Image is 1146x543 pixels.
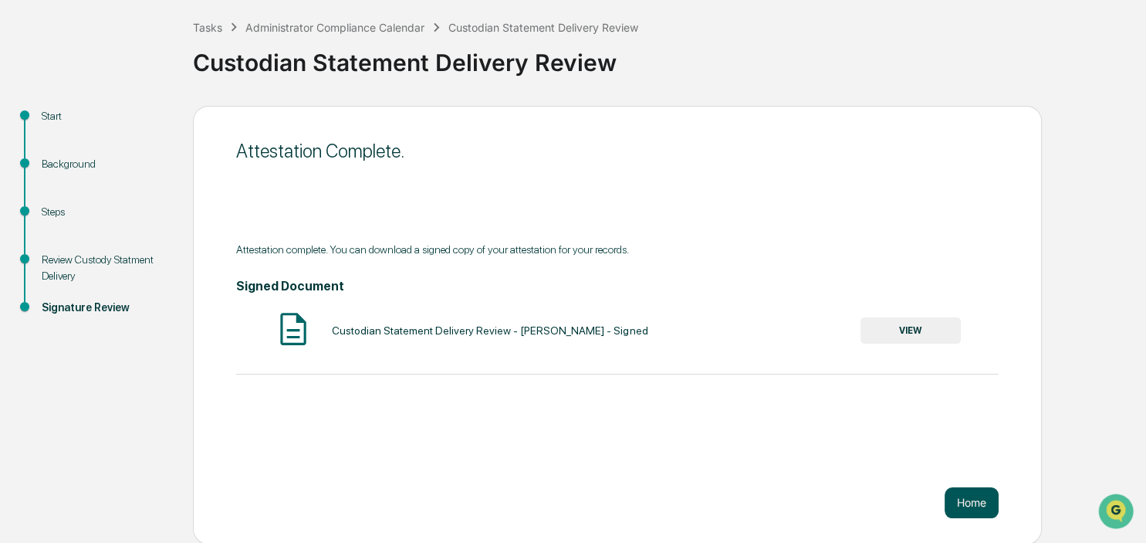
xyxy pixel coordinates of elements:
[42,108,168,124] div: Start
[1097,492,1138,534] iframe: Open customer support
[9,188,106,216] a: 🖐️Preclearance
[193,21,222,34] div: Tasks
[42,156,168,172] div: Background
[42,300,168,316] div: Signature Review
[15,118,43,146] img: 1746055101610-c473b297-6a78-478c-a979-82029cc54cd1
[15,32,281,57] p: How can we help?
[236,140,999,162] div: Attestation Complete.
[52,134,195,146] div: We're available if you need us!
[112,196,124,209] div: 🗄️
[245,21,424,34] div: Administrator Compliance Calendar
[332,324,647,337] div: Custodian Statement Delivery Review - [PERSON_NAME] - Signed
[236,243,999,256] div: Attestation complete. You can download a signed copy of your attestation for your records.
[109,261,187,273] a: Powered byPylon
[15,196,28,209] div: 🖐️
[9,218,103,246] a: 🔎Data Lookup
[274,310,313,348] img: Document Icon
[262,123,281,141] button: Start new chat
[945,487,999,518] button: Home
[448,21,638,34] div: Custodian Statement Delivery Review
[42,252,168,284] div: Review Custody Statment Delivery
[127,195,191,210] span: Attestations
[154,262,187,273] span: Pylon
[31,224,97,239] span: Data Lookup
[193,36,1138,76] div: Custodian Statement Delivery Review
[860,317,961,344] button: VIEW
[52,118,253,134] div: Start new chat
[236,279,999,294] h4: Signed Document
[31,195,100,210] span: Preclearance
[106,188,198,216] a: 🗄️Attestations
[42,204,168,220] div: Steps
[15,226,28,238] div: 🔎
